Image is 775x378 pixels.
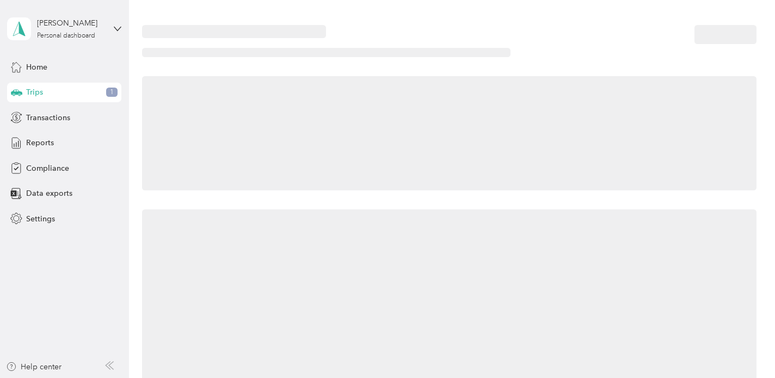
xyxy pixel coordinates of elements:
div: Personal dashboard [37,33,95,39]
span: Settings [26,213,55,225]
span: 1 [106,88,118,97]
button: Help center [6,361,61,373]
span: Data exports [26,188,72,199]
span: Transactions [26,112,70,123]
span: Trips [26,86,43,98]
span: Home [26,61,47,73]
span: Reports [26,137,54,148]
iframe: Everlance-gr Chat Button Frame [714,317,775,378]
div: [PERSON_NAME] [37,17,105,29]
span: Compliance [26,163,69,174]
